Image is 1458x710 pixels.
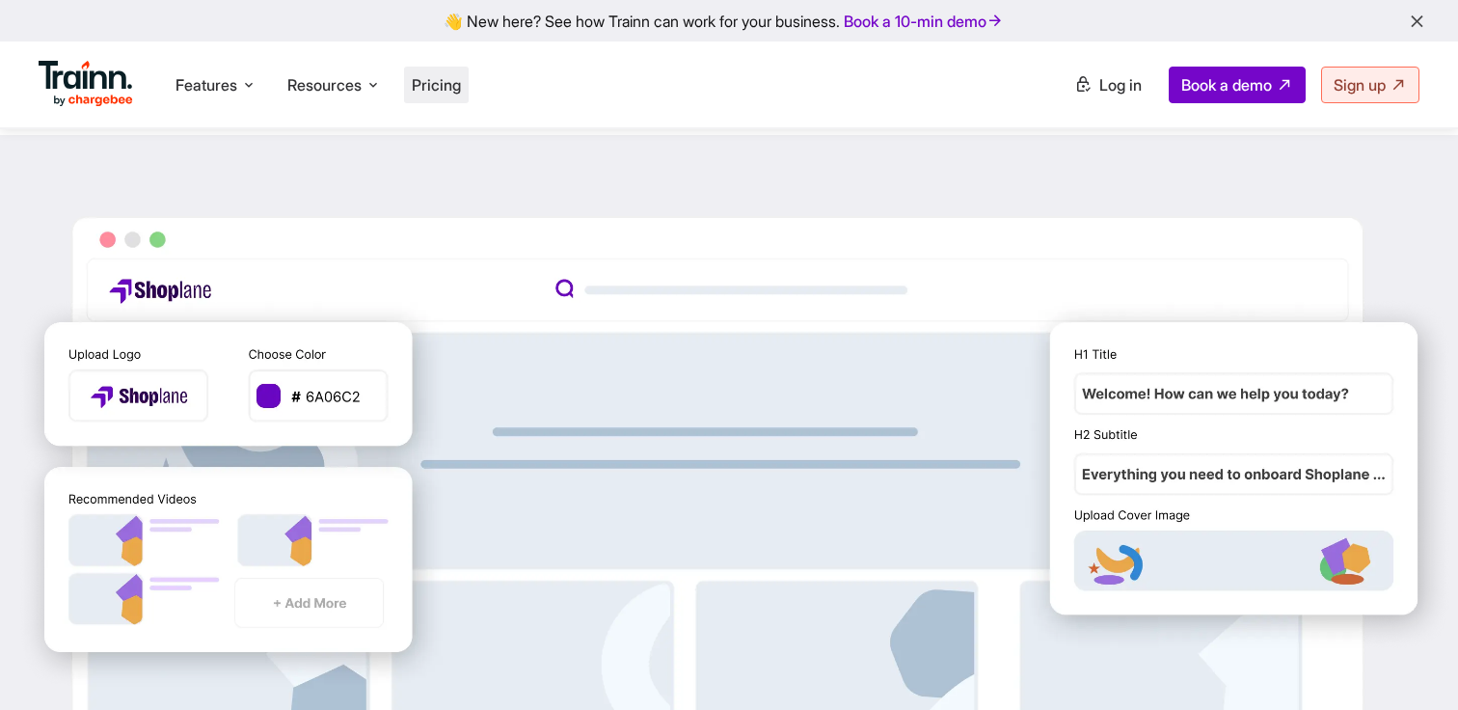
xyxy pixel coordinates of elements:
a: Log in [1063,68,1153,102]
span: Features [175,74,237,96]
a: Book a demo [1169,67,1306,103]
span: Log in [1099,75,1142,95]
a: Book a 10-min demo [840,8,1008,35]
span: Book a demo [1181,75,1272,95]
iframe: Chat Widget [1362,617,1458,710]
img: Trainn Logo [39,61,133,107]
span: Resources [287,74,362,96]
span: Sign up [1334,75,1386,95]
div: 👋 New here? See how Trainn can work for your business. [12,12,1446,30]
a: Sign up [1321,67,1419,103]
a: Pricing [412,75,461,95]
